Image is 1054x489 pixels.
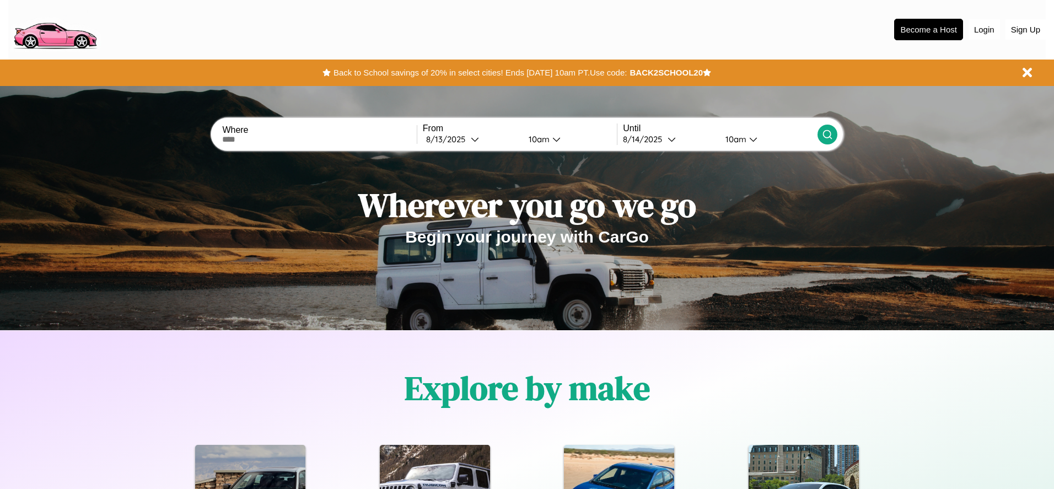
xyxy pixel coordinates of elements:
button: 10am [717,133,817,145]
label: Until [623,123,817,133]
button: Sign Up [1005,19,1046,40]
div: 10am [523,134,552,144]
div: 8 / 14 / 2025 [623,134,668,144]
button: 10am [520,133,617,145]
h1: Explore by make [405,366,650,411]
label: Where [222,125,416,135]
img: logo [8,6,101,52]
b: BACK2SCHOOL20 [630,68,703,77]
button: Back to School savings of 20% in select cities! Ends [DATE] 10am PT.Use code: [331,65,630,80]
button: 8/13/2025 [423,133,520,145]
button: Become a Host [894,19,963,40]
button: Login [969,19,1000,40]
div: 8 / 13 / 2025 [426,134,471,144]
label: From [423,123,617,133]
div: 10am [720,134,749,144]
